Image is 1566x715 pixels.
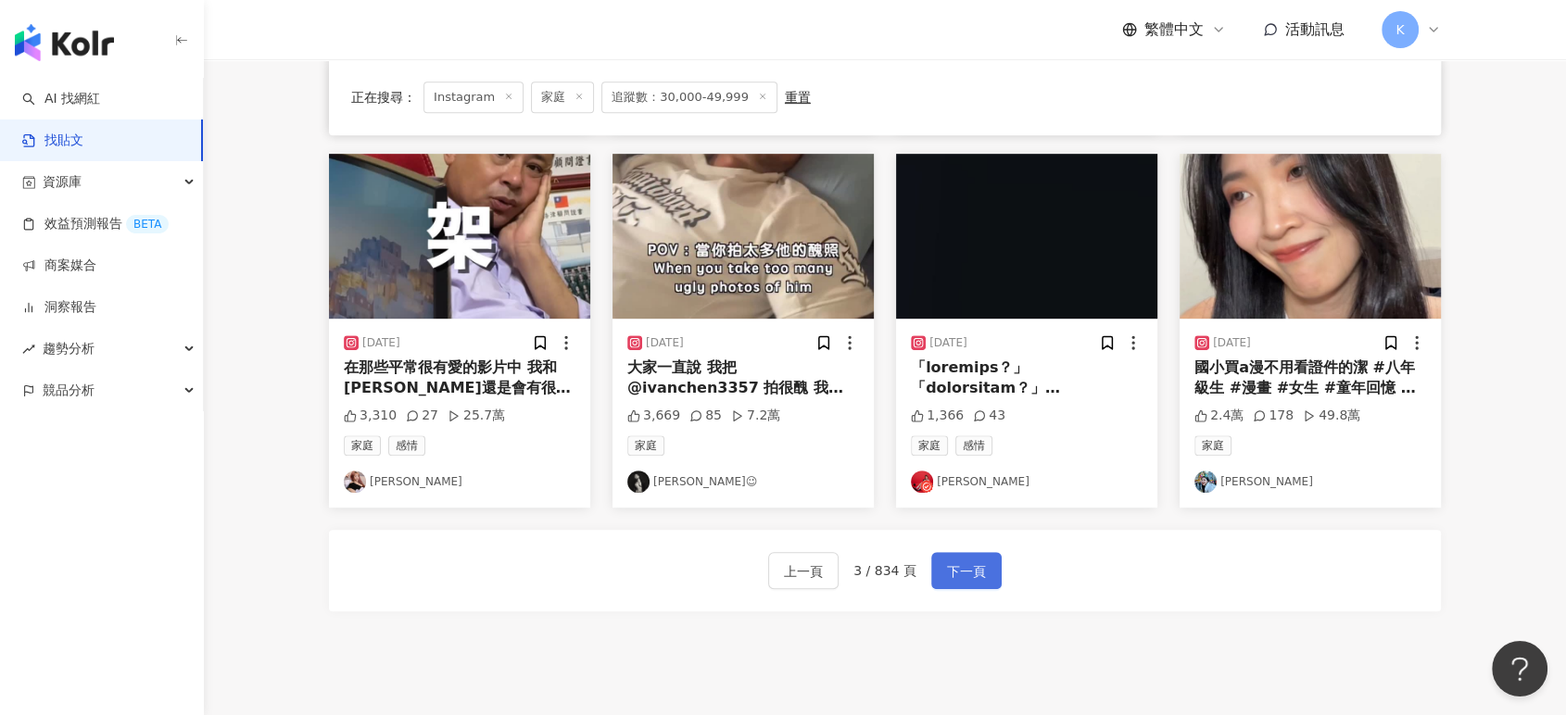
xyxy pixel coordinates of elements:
div: 大家一直說 我把 @ivanchen3357 拍很醜 我[DATE]就來幫大家回顧一下 男神[PERSON_NAME] 他還是一樣好看🥹 只是平時不愛打扮 真的啦！！ [627,357,859,399]
span: 繁體中文 [1144,19,1204,40]
span: rise [22,343,35,356]
span: 正在搜尋 ： [351,90,416,105]
span: 家庭 [627,435,664,456]
img: KOL Avatar [344,470,366,493]
a: KOL Avatar[PERSON_NAME] [344,470,575,493]
span: Instagram [423,82,524,113]
div: 43 [973,407,1005,425]
div: 49.8萬 [1303,407,1360,425]
div: [DATE] [929,335,967,351]
a: KOL Avatar[PERSON_NAME]😉 [627,470,859,493]
div: 1,366 [911,407,964,425]
span: 追蹤數：30,000-49,999 [601,82,777,113]
div: [DATE] [646,335,684,351]
img: logo [15,24,114,61]
a: 商案媒合 [22,257,96,275]
div: 在那些平常很有愛的影片中 我和[PERSON_NAME]還是會有很多起口角吵架的時候 可以藉由影片跟他增進感情 也可以藉由影片化解一些誤會.. 算了[PERSON_NAME]也是第一次當爸爸啊 ... [344,357,575,399]
div: 7.2萬 [731,407,780,425]
div: 27 [406,407,438,425]
img: KOL Avatar [911,470,933,493]
button: 下一頁 [931,552,1002,589]
div: 3,669 [627,407,680,425]
a: searchAI 找網紅 [22,90,100,108]
span: 活動訊息 [1285,20,1345,38]
iframe: Help Scout Beacon - Open [1492,641,1547,696]
span: 上一頁 [784,560,823,583]
img: post-image [329,154,590,319]
div: [DATE] [1213,335,1251,351]
span: 趨勢分析 [43,328,95,370]
span: K [1396,19,1404,40]
span: 家庭 [531,82,594,113]
span: 感情 [388,435,425,456]
img: KOL Avatar [1194,470,1217,493]
img: post-image [1180,154,1441,319]
span: 感情 [955,435,992,456]
span: 下一頁 [947,560,986,583]
img: post-image [896,154,1157,319]
span: 3 / 834 頁 [853,563,916,578]
a: KOL Avatar[PERSON_NAME] [911,470,1143,493]
div: 85 [689,407,722,425]
a: 洞察報告 [22,298,96,317]
span: 資源庫 [43,161,82,203]
div: [DATE] [362,335,400,351]
span: 競品分析 [43,370,95,411]
span: 家庭 [1194,435,1231,456]
button: 上一頁 [768,552,839,589]
img: KOL Avatar [627,470,650,493]
div: 2.4萬 [1194,407,1244,425]
div: 25.7萬 [448,407,505,425]
a: KOL Avatar[PERSON_NAME] [1194,470,1426,493]
div: 「loremips？」 「dolorsitam？」 「consectet？」 adipiscingelitse doe、te、incididunt utlaboreetd，magnaa enim... [911,357,1143,399]
span: 家庭 [344,435,381,456]
div: 重置 [785,90,811,105]
div: 178 [1253,407,1294,425]
div: 國小買a漫不用看證件的潔 #八年級生 #漫畫 #女生 #童年回憶 #故事分享 #日常 #生活 #有趣 #荒謬 #女大18變 [1194,357,1426,399]
span: 家庭 [911,435,948,456]
img: post-image [613,154,874,319]
div: 3,310 [344,407,397,425]
a: 效益預測報告BETA [22,215,169,233]
a: 找貼文 [22,132,83,150]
